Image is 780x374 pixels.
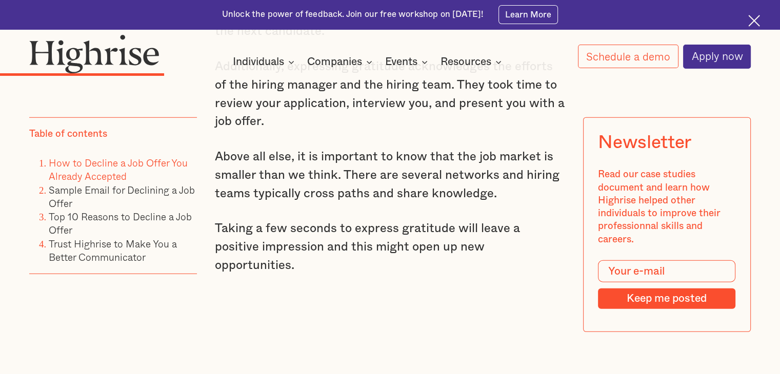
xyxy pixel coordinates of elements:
[307,56,375,68] div: Companies
[233,56,284,68] div: Individuals
[215,292,565,310] p: ‍
[49,236,177,264] a: Trust Highrise to Make You a Better Communicator
[49,155,188,183] a: How to Decline a Job Offer You Already Accepted
[307,56,362,68] div: Companies
[683,45,751,69] a: Apply now
[441,56,505,68] div: Resources
[441,56,491,68] div: Resources
[498,5,558,24] a: Learn More
[29,34,159,74] img: Highrise logo
[385,56,417,68] div: Events
[49,209,192,237] a: Top 10 Reasons to Decline a Job Offer
[215,220,565,275] p: Taking a few seconds to express gratitude will leave a positive impression and this might open up...
[385,56,431,68] div: Events
[215,148,565,203] p: Above all else, it is important to know that the job market is smaller than we think. There are s...
[49,182,195,210] a: Sample Email for Declining a Job Offer
[215,58,565,131] p: Additionally, expressing gratitude acknowledges the efforts of the hiring manager and the hiring ...
[598,132,691,153] div: Newsletter
[748,15,760,27] img: Cross icon
[222,9,484,20] div: Unlock the power of feedback. Join our free workshop on [DATE]!
[578,45,678,68] a: Schedule a demo
[29,127,107,140] div: Table of contents
[233,56,297,68] div: Individuals
[598,168,736,246] div: Read our case studies document and learn how Highrise helped other individuals to improve their p...
[598,288,736,308] input: Keep me posted
[598,260,736,309] form: Modal Form
[598,260,736,282] input: Your e-mail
